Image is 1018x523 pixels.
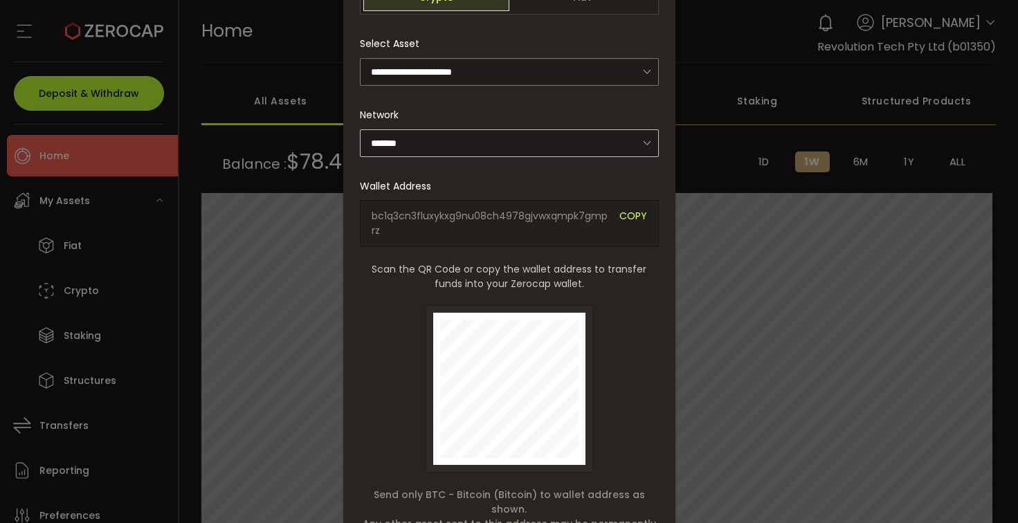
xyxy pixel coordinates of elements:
span: Scan the QR Code or copy the wallet address to transfer funds into your Zerocap wallet. [360,262,659,291]
iframe: Chat Widget [949,457,1018,523]
span: COPY [619,209,647,238]
label: Network [360,108,407,122]
label: Wallet Address [360,179,439,193]
span: Send only BTC - Bitcoin (Bitcoin) to wallet address as shown. [360,488,659,517]
span: bc1q3cn3fluxykxg9nu08ch4978gjvwxqmpk7gmprz [372,209,609,238]
label: Select Asset [360,37,428,51]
